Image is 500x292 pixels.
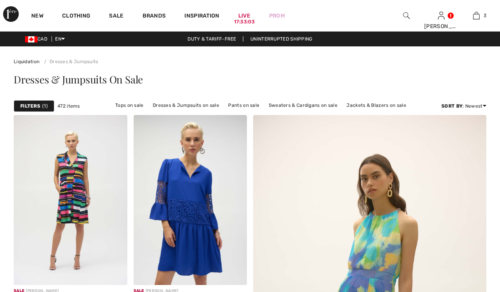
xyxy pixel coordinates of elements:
div: : Newest [441,103,486,110]
a: Sweaters & Cardigans on sale [265,100,341,110]
img: Canadian Dollar [25,36,37,42]
strong: Filters [20,103,40,110]
a: Dresses & Jumpsuits on sale [149,100,223,110]
span: Inspiration [184,12,219,21]
a: Prom [269,12,285,20]
img: Knee-Length Wrap Dress Style 252171. Black/Multi [14,115,127,285]
a: Clothing [62,12,90,21]
a: Sale [109,12,123,21]
div: 17:33:03 [234,18,255,26]
img: A-Line Lace Bell-Sleeve Dress Style 252922. Royal Sapphire 163 [134,115,247,285]
a: New [31,12,43,21]
img: 1ère Avenue [3,6,19,22]
img: My Bag [473,11,480,20]
strong: Sort By [441,103,462,109]
a: Brands [143,12,166,21]
a: Liquidation [14,59,39,64]
span: CAD [25,36,50,42]
span: Dresses & Jumpsuits On Sale [14,73,143,86]
a: Live17:33:03 [238,12,250,20]
a: Outerwear on sale [255,110,306,120]
span: EN [55,36,65,42]
a: Dresses & Jumpsuits [41,59,98,64]
a: 3 [459,11,493,20]
div: [PERSON_NAME] [424,22,459,30]
a: Pants on sale [224,100,263,110]
a: Skirts on sale [216,110,254,120]
a: Jackets & Blazers on sale [343,100,410,110]
img: My Info [438,11,445,20]
span: 1 [42,103,48,110]
span: 472 items [57,103,80,110]
a: Tops on sale [111,100,148,110]
span: 3 [484,12,486,19]
img: search the website [403,11,410,20]
a: Sign In [438,12,445,19]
